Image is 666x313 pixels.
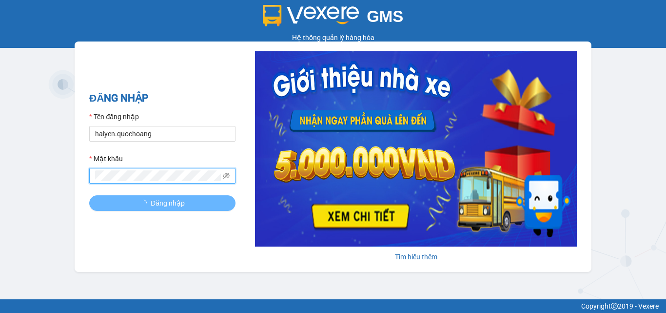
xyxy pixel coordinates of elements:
span: GMS [367,7,403,25]
div: Copyright 2019 - Vexere [7,301,659,312]
span: Đăng nhập [151,198,185,209]
div: Tìm hiểu thêm [255,251,577,262]
div: Hệ thống quản lý hàng hóa [2,32,664,43]
img: banner-0 [255,51,577,247]
button: Đăng nhập [89,195,235,211]
span: copyright [611,303,618,310]
span: loading [140,200,151,207]
a: GMS [263,15,404,22]
label: Tên đăng nhập [89,111,139,122]
label: Mật khẩu [89,153,123,164]
h2: ĐĂNG NHẬP [89,90,235,106]
input: Mật khẩu [95,170,221,181]
input: Tên đăng nhập [89,126,235,142]
img: logo 2 [263,5,359,26]
span: eye-invisible [223,172,230,179]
